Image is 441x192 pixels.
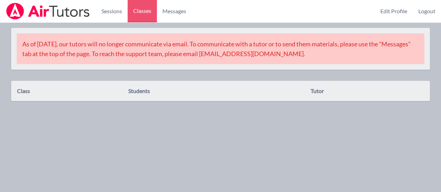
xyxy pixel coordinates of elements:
[17,33,424,64] div: As of [DATE], our tutors will no longer communicate via email. To communicate with a tutor or to ...
[128,86,310,95] th: Students
[6,3,90,20] img: Airtutors Logo
[17,86,128,95] th: Class
[310,86,424,95] th: Tutor
[162,7,186,15] span: Messages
